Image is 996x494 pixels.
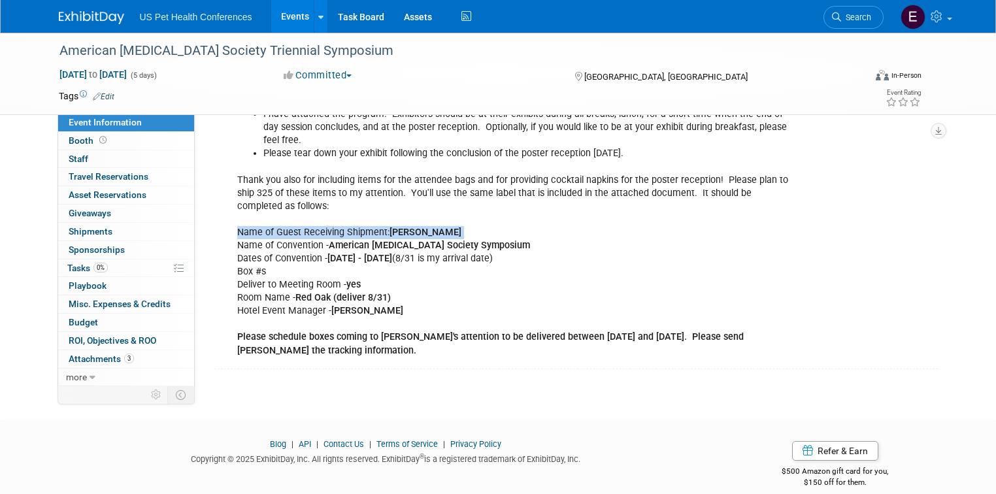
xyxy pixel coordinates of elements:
[58,150,194,168] a: Staff
[58,295,194,313] a: Misc. Expenses & Credits
[58,241,194,259] a: Sponsorships
[891,71,921,80] div: In-Person
[145,386,168,403] td: Personalize Event Tab Strip
[69,171,148,182] span: Travel Reservations
[58,114,194,131] a: Event Information
[67,263,108,273] span: Tasks
[58,223,194,240] a: Shipments
[124,354,134,363] span: 3
[167,386,194,403] td: Toggle Event Tabs
[263,147,790,160] li: Please tear down your exhibit following the conclusion of the poster reception [DATE].
[329,240,530,251] b: American [MEDICAL_DATA] Society Symposium
[58,259,194,277] a: Tasks0%
[327,253,392,264] b: [DATE] - [DATE]
[69,244,125,255] span: Sponsorships
[886,90,921,96] div: Event Rating
[69,317,98,327] span: Budget
[58,168,194,186] a: Travel Reservations
[288,439,297,449] span: |
[313,439,322,449] span: |
[299,439,311,449] a: API
[69,226,112,237] span: Shipments
[140,12,252,22] span: US Pet Health Conferences
[69,280,107,291] span: Playbook
[390,227,461,238] b: [PERSON_NAME]
[69,335,156,346] span: ROI, Objectives & ROO
[876,70,889,80] img: Format-Inperson.png
[55,39,848,63] div: American [MEDICAL_DATA] Society Triennial Symposium
[69,208,111,218] span: Giveaways
[794,68,921,88] div: Event Format
[58,332,194,350] a: ROI, Objectives & ROO
[59,450,713,465] div: Copyright © 2025 ExhibitDay, Inc. All rights reserved. ExhibitDay is a registered trademark of Ex...
[263,108,790,147] li: I have attached the program. Exhibitors should be at their exhibits during all breaks, lunch, for...
[69,117,142,127] span: Event Information
[792,441,878,461] a: Refer & Earn
[58,132,194,150] a: Booth
[58,350,194,368] a: Attachments3
[97,135,109,145] span: Booth not reserved yet
[69,354,134,364] span: Attachments
[823,6,884,29] a: Search
[59,90,114,103] td: Tags
[58,314,194,331] a: Budget
[237,331,744,355] b: Please schedule boxes coming to [PERSON_NAME]'s attention to be delivered between [DATE] and [DAT...
[69,189,146,200] span: Asset Reservations
[93,92,114,101] a: Edit
[58,277,194,295] a: Playbook
[69,135,109,146] span: Booth
[733,457,938,487] div: $500 Amazon gift card for you,
[440,439,448,449] span: |
[584,72,748,82] span: [GEOGRAPHIC_DATA], [GEOGRAPHIC_DATA]
[69,154,88,164] span: Staff
[87,69,99,80] span: to
[733,477,938,488] div: $150 off for them.
[59,69,127,80] span: [DATE] [DATE]
[270,439,286,449] a: Blog
[901,5,925,29] img: Erika Plata
[279,69,357,82] button: Committed
[69,299,171,309] span: Misc. Expenses & Credits
[331,305,403,316] b: [PERSON_NAME]
[93,263,108,272] span: 0%
[366,439,374,449] span: |
[58,205,194,222] a: Giveaways
[376,439,438,449] a: Terms of Service
[129,71,157,80] span: (5 days)
[66,372,87,382] span: more
[58,186,194,204] a: Asset Reservations
[324,439,364,449] a: Contact Us
[59,11,124,24] img: ExhibitDay
[841,12,871,22] span: Search
[346,279,361,290] b: yes
[295,292,391,303] b: Red Oak (deliver 8/31)
[420,453,424,460] sup: ®
[450,439,501,449] a: Privacy Policy
[58,369,194,386] a: more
